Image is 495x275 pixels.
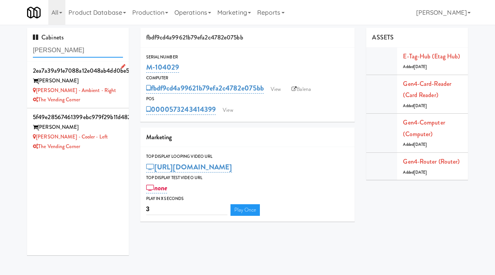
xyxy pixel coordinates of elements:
input: Search cabinets [33,43,123,58]
div: Serial Number [146,53,349,61]
a: View [219,104,237,116]
span: Added [403,142,427,147]
a: Gen4-card-reader (Card Reader) [403,79,451,100]
a: [PERSON_NAME] - Cooler - Left [33,133,108,140]
a: Balena [288,84,315,95]
a: M-104029 [146,62,179,73]
span: Added [403,64,427,70]
span: [DATE] [414,142,427,147]
a: [PERSON_NAME] - Ambient - Right [33,87,116,94]
span: Cabinets [33,33,64,42]
div: [PERSON_NAME] [33,76,123,86]
span: [DATE] [414,169,427,175]
div: Top Display Looping Video Url [146,153,349,161]
a: The Vending Corner [33,96,80,103]
div: 5f49e28567461399ebc979f29b11d482 [33,111,123,123]
a: View [267,84,285,95]
li: 5f49e28567461399ebc979f29b11d482[PERSON_NAME] [PERSON_NAME] - Cooler - LeftThe Vending Corner [27,108,129,154]
a: The Vending Corner [33,143,80,150]
span: [DATE] [414,103,427,109]
span: Added [403,103,427,109]
span: ASSETS [372,33,394,42]
div: fbdf9cd4a99621b79efa2c4782e075bb [140,28,355,48]
a: E-tag-hub (Etag Hub) [403,52,460,61]
div: 2ea7a39a91e7088a12e048ab4dd0be58 [33,65,123,77]
div: [PERSON_NAME] [33,123,123,132]
a: none [146,183,167,193]
div: Computer [146,74,349,82]
a: Gen4-router (Router) [403,157,459,166]
a: 0000573243414399 [146,104,216,115]
span: [DATE] [414,64,427,70]
div: Play in X seconds [146,195,349,203]
div: Top Display Test Video Url [146,174,349,182]
a: Gen4-computer (Computer) [403,118,445,138]
a: fbdf9cd4a99621b79efa2c4782e075bb [146,83,264,94]
div: POS [146,95,349,103]
a: Play Once [230,204,260,216]
span: Marketing [146,133,172,142]
a: [URL][DOMAIN_NAME] [146,162,232,173]
li: 2ea7a39a91e7088a12e048ab4dd0be58[PERSON_NAME] [PERSON_NAME] - Ambient - RightThe Vending Corner [27,62,129,108]
span: Added [403,169,427,175]
img: Micromart [27,6,41,19]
